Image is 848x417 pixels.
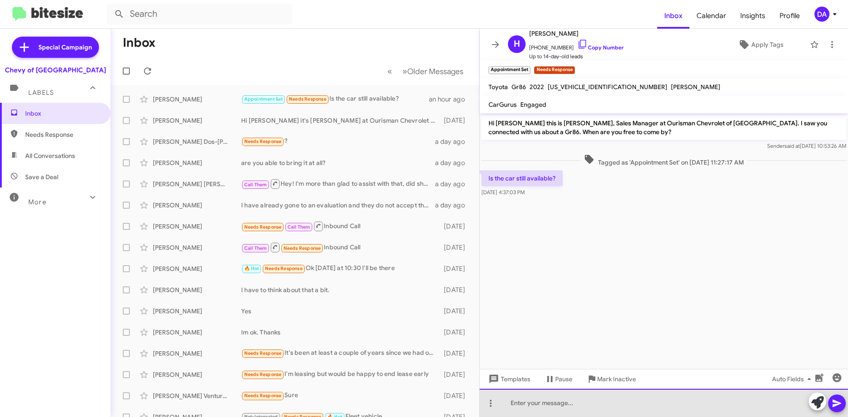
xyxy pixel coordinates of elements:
div: [PERSON_NAME] [153,201,241,210]
div: [PERSON_NAME] [PERSON_NAME] [153,180,241,188]
div: [DATE] [439,222,472,231]
a: Inbox [657,3,689,29]
div: Sure [241,391,439,401]
div: [DATE] [439,349,472,358]
div: [PERSON_NAME] [153,286,241,294]
span: H [514,37,520,51]
span: Needs Response [289,96,326,102]
div: a day ago [435,137,472,146]
span: Mark Inactive [597,371,636,387]
small: Needs Response [534,66,575,74]
div: Hey! I'm more than glad to assist with that, did she run your credit? [241,178,435,189]
span: [PHONE_NUMBER] [529,39,624,52]
div: DA [814,7,829,22]
nav: Page navigation example [382,62,469,80]
p: Hi [PERSON_NAME] this is [PERSON_NAME], Sales Manager at Ourisman Chevrolet of [GEOGRAPHIC_DATA].... [481,115,846,140]
span: All Conversations [25,151,75,160]
span: Needs Response [244,350,282,356]
span: More [28,198,46,206]
span: Labels [28,89,54,97]
div: [PERSON_NAME] [153,307,241,316]
button: Auto Fields [765,371,821,387]
span: Needs Response [244,372,282,377]
button: Pause [538,371,579,387]
span: Auto Fields [772,371,814,387]
span: Save a Deal [25,173,58,181]
a: Special Campaign [12,37,99,58]
div: a day ago [435,180,472,188]
span: Call Them [244,182,267,188]
div: I'm leasing but would be happy to end lease early [241,369,439,379]
div: Inbound Call [241,221,439,232]
div: [PERSON_NAME] Ventures [153,391,241,400]
div: [PERSON_NAME] [153,370,241,379]
span: 2022 [530,83,544,91]
span: Needs Response [265,266,303,271]
span: Call Them [288,224,310,230]
span: « [387,66,392,77]
button: Next [397,62,469,80]
div: [DATE] [439,307,472,316]
a: Copy Number [577,44,624,51]
div: [PERSON_NAME] [153,243,241,252]
span: Pause [555,371,572,387]
span: Needs Response [284,245,321,251]
div: [PERSON_NAME] [153,222,241,231]
span: Templates [487,371,530,387]
div: [PERSON_NAME] Dos-[PERSON_NAME] [153,137,241,146]
div: Chevy of [GEOGRAPHIC_DATA] [5,66,106,75]
div: [PERSON_NAME] [153,158,241,167]
div: Hi [PERSON_NAME] it's [PERSON_NAME] at Ourisman Chevrolet of [GEOGRAPHIC_DATA]. Just wanted to fo... [241,116,439,125]
div: a day ago [435,158,472,167]
div: an hour ago [429,95,472,104]
span: [PERSON_NAME] [529,28,624,39]
span: [DATE] 4:37:03 PM [481,189,525,195]
span: Call Them [244,245,267,251]
span: Needs Response [244,393,282,398]
button: Apply Tags [715,37,806,53]
span: Up to 14-day-old leads [529,52,624,61]
div: [PERSON_NAME] [153,349,241,358]
div: [DATE] [439,264,472,273]
a: Profile [772,3,807,29]
div: [DATE] [439,286,472,294]
span: Apply Tags [751,37,784,53]
button: Previous [382,62,397,80]
button: Mark Inactive [579,371,643,387]
div: Yes [241,307,439,316]
span: Insights [733,3,772,29]
span: Older Messages [407,67,463,76]
span: Toyota [488,83,508,91]
div: [DATE] [439,116,472,125]
div: I have already gone to an evaluation and they do not accept the vehicle because it has engine and... [241,201,435,210]
p: Is the car still available? [481,170,563,186]
span: Needs Response [244,139,282,144]
button: Templates [480,371,538,387]
div: [DATE] [439,391,472,400]
div: Ok [DATE] at 10:30 I'll be there [241,263,439,274]
small: Appointment Set [488,66,530,74]
span: Tagged as 'Appointment Set' on [DATE] 11:27:17 AM [580,154,747,167]
span: Inbox [25,109,100,118]
div: ? [241,136,435,147]
div: Inbound Call [241,242,439,253]
div: are you able to bring it at all? [241,158,435,167]
span: Engaged [520,101,546,109]
span: Needs Response [25,130,100,139]
span: said at [784,143,800,149]
div: [PERSON_NAME] [153,116,241,125]
div: [DATE] [439,328,472,337]
div: I have to think about that a bit. [241,286,439,294]
span: Gr86 [511,83,526,91]
div: [PERSON_NAME] [153,95,241,104]
a: Calendar [689,3,733,29]
button: DA [807,7,838,22]
div: a day ago [435,201,472,210]
span: Appointment Set [244,96,283,102]
div: [PERSON_NAME] [153,264,241,273]
span: Needs Response [244,224,282,230]
input: Search [107,4,292,25]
